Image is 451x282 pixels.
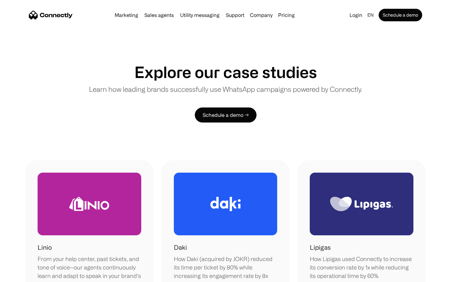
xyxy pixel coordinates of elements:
[223,13,247,18] a: Support
[89,84,362,94] p: Learn how leading brands successfully use WhatsApp campaigns powered by Connectly.
[178,13,222,18] a: Utility messaging
[69,197,109,211] img: Linio Logo
[210,197,241,211] img: Daki Logo
[379,9,422,21] a: Schedule a demo
[367,11,374,19] div: en
[13,271,38,280] ul: Language list
[112,13,141,18] a: Marketing
[174,243,187,252] h1: Daki
[310,255,413,280] div: How Lipigas used Connectly to increase its conversion rate by 1x while reducing its operational t...
[142,13,176,18] a: Sales agents
[38,243,52,252] h1: Linio
[195,107,257,123] a: Schedule a demo →
[276,13,297,18] a: Pricing
[250,11,272,19] div: Company
[310,243,331,252] h1: Lipigas
[6,270,38,280] aside: Language selected: English
[347,11,365,19] a: Login
[134,63,317,81] h1: Explore our case studies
